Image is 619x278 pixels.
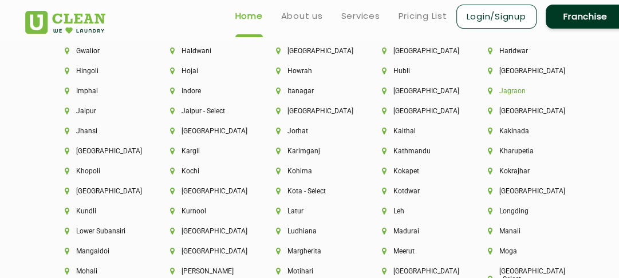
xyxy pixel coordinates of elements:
li: [GEOGRAPHIC_DATA] [65,147,132,155]
li: [PERSON_NAME] [170,267,237,275]
a: Services [341,9,380,23]
li: Mangaldoi [65,247,132,255]
a: About us [281,9,323,23]
li: Manali [488,227,555,235]
li: Kohima [276,167,343,175]
li: [GEOGRAPHIC_DATA] [382,47,449,55]
li: Jagraon [488,87,555,95]
li: Kakinada [488,127,555,135]
li: Kharupetia [488,147,555,155]
li: [GEOGRAPHIC_DATA] [276,47,343,55]
li: Kargil [170,147,237,155]
li: Kurnool [170,207,237,215]
li: Hingoli [65,67,132,75]
li: [GEOGRAPHIC_DATA] [65,187,132,195]
li: [GEOGRAPHIC_DATA] [382,87,449,95]
li: Kochi [170,167,237,175]
li: Hubli [382,67,449,75]
li: Lower Subansiri [65,227,132,235]
li: Margherita [276,247,343,255]
a: Home [235,9,263,23]
li: Madurai [382,227,449,235]
li: Hojai [170,67,237,75]
li: Jaipur [65,107,132,115]
a: Login/Signup [456,5,537,29]
li: Kaithal [382,127,449,135]
img: UClean Laundry and Dry Cleaning [25,11,106,34]
li: Haridwar [488,47,555,55]
li: Imphal [65,87,132,95]
li: Jaipur - Select [170,107,237,115]
li: [GEOGRAPHIC_DATA] [170,247,237,255]
li: Mohali [65,267,132,275]
li: [GEOGRAPHIC_DATA] [488,187,555,195]
li: Haldwani [170,47,237,55]
li: [GEOGRAPHIC_DATA] [170,187,237,195]
li: [GEOGRAPHIC_DATA] [488,67,555,75]
li: Ludhiana [276,227,343,235]
li: Moga [488,247,555,255]
li: Kokrajhar [488,167,555,175]
li: Jorhat [276,127,343,135]
li: Kota - Select [276,187,343,195]
li: [GEOGRAPHIC_DATA] [488,107,555,115]
li: Khopoli [65,167,132,175]
li: Latur [276,207,343,215]
li: Indore [170,87,237,95]
li: Meerut [382,247,449,255]
li: [GEOGRAPHIC_DATA] [382,267,449,275]
li: Karimganj [276,147,343,155]
li: Jhansi [65,127,132,135]
li: [GEOGRAPHIC_DATA] [276,107,343,115]
li: Kundli [65,207,132,215]
li: Longding [488,207,555,215]
li: [GEOGRAPHIC_DATA] [382,107,449,115]
li: Itanagar [276,87,343,95]
li: Gwalior [65,47,132,55]
li: Howrah [276,67,343,75]
li: [GEOGRAPHIC_DATA] [170,227,237,235]
li: Kotdwar [382,187,449,195]
li: Kathmandu [382,147,449,155]
li: Leh [382,207,449,215]
a: Pricing List [399,9,447,23]
li: [GEOGRAPHIC_DATA] [170,127,237,135]
li: Kokapet [382,167,449,175]
li: Motihari [276,267,343,275]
